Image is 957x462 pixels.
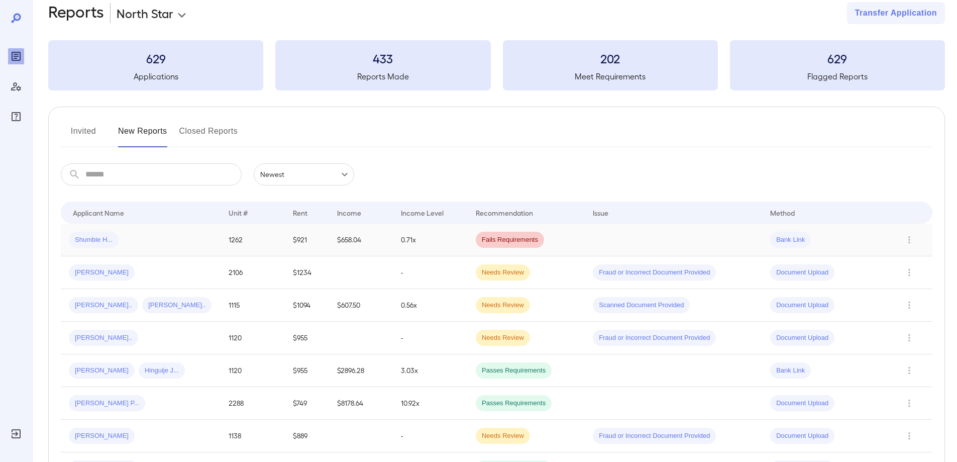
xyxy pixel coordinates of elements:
div: Newest [254,163,354,186]
span: Document Upload [770,431,834,441]
h2: Reports [48,2,104,24]
td: 1120 [221,322,284,354]
span: Fraud or Incorrect Document Provided [593,268,716,278]
span: Bank Link [770,235,811,245]
span: Scanned Document Provided [593,301,690,310]
span: Fraud or Incorrect Document Provided [593,431,716,441]
div: Manage Users [8,78,24,95]
td: $658.04 [329,224,393,256]
span: Bank Link [770,366,811,376]
td: 0.56x [393,289,468,322]
td: 3.03x [393,354,468,387]
div: Log Out [8,426,24,442]
span: [PERSON_NAME] [69,366,135,376]
td: - [393,256,468,289]
button: Row Actions [901,297,917,313]
h3: 202 [503,50,718,66]
span: Needs Review [476,268,530,278]
div: Issue [593,207,609,219]
button: Invited [61,123,106,147]
td: $1094 [285,289,329,322]
td: 1120 [221,354,284,387]
button: New Reports [118,123,167,147]
span: Needs Review [476,333,530,343]
span: Fails Requirements [476,235,544,245]
span: [PERSON_NAME] [69,268,135,278]
button: Row Actions [901,264,917,281]
td: $955 [285,354,329,387]
div: Method [770,207,795,219]
span: [PERSON_NAME].. [142,301,211,310]
p: North Star [117,5,173,21]
span: Document Upload [770,399,834,408]
span: Fraud or Incorrect Document Provided [593,333,716,343]
h5: Meet Requirements [503,70,718,82]
span: Passes Requirements [476,399,552,408]
h3: 629 [48,50,263,66]
td: $955 [285,322,329,354]
span: Needs Review [476,301,530,310]
td: 2288 [221,387,284,420]
td: 1138 [221,420,284,452]
h3: 433 [275,50,490,66]
div: FAQ [8,109,24,125]
button: Closed Reports [179,123,238,147]
h5: Flagged Reports [730,70,945,82]
td: $8178.64 [329,387,393,420]
h5: Applications [48,70,263,82]
button: Transfer Application [847,2,945,24]
div: Unit # [229,207,248,219]
span: Needs Review [476,431,530,441]
td: 2106 [221,256,284,289]
span: Document Upload [770,301,834,310]
td: $2896.28 [329,354,393,387]
td: 1115 [221,289,284,322]
summary: 629Applications433Reports Made202Meet Requirements629Flagged Reports [48,40,945,90]
td: $607.50 [329,289,393,322]
span: Document Upload [770,333,834,343]
div: Applicant Name [73,207,124,219]
button: Row Actions [901,330,917,346]
td: 10.92x [393,387,468,420]
span: Shumbie H... [69,235,119,245]
td: $1234 [285,256,329,289]
td: 1262 [221,224,284,256]
td: $921 [285,224,329,256]
h3: 629 [730,50,945,66]
span: Passes Requirements [476,366,552,376]
td: - [393,420,468,452]
button: Row Actions [901,428,917,444]
div: Recommendation [476,207,533,219]
span: [PERSON_NAME].. [69,301,138,310]
td: - [393,322,468,354]
span: [PERSON_NAME] P... [69,399,145,408]
span: Hinguije J... [139,366,185,376]
div: Income [337,207,361,219]
td: 0.71x [393,224,468,256]
td: $749 [285,387,329,420]
button: Row Actions [901,232,917,248]
div: Rent [293,207,309,219]
div: Income Level [401,207,444,219]
span: [PERSON_NAME] [69,431,135,441]
span: Document Upload [770,268,834,278]
button: Row Actions [901,395,917,411]
td: $889 [285,420,329,452]
h5: Reports Made [275,70,490,82]
button: Row Actions [901,362,917,379]
div: Reports [8,48,24,64]
span: [PERSON_NAME].. [69,333,138,343]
